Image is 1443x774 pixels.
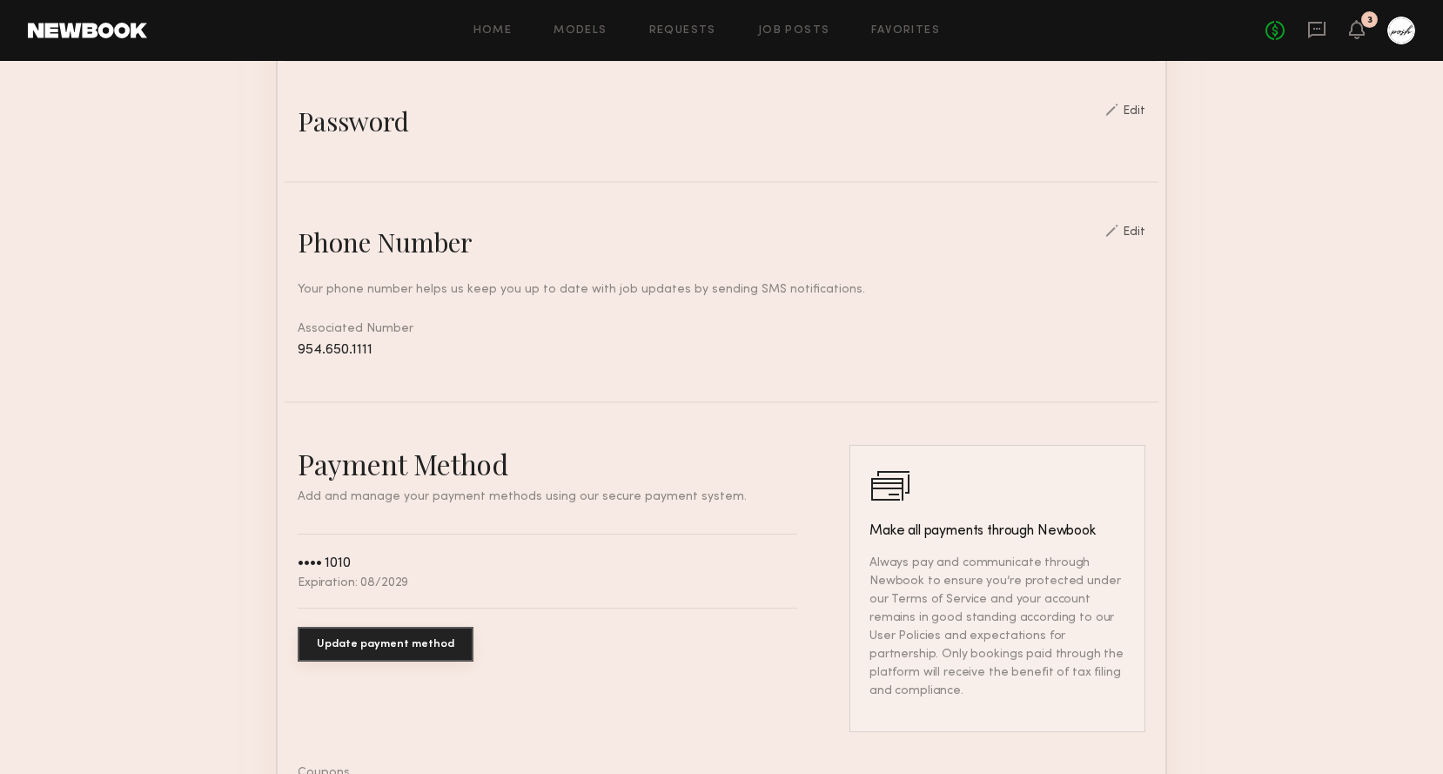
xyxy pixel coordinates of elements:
[298,343,372,357] span: 954.650.1111
[298,491,797,503] p: Add and manage your payment methods using our secure payment system.
[758,25,830,37] a: Job Posts
[298,280,1145,299] div: Your phone number helps us keep you up to date with job updates by sending SMS notifications.
[869,521,1125,542] h3: Make all payments through Newbook
[298,627,473,662] button: Update payment method
[298,320,1145,360] div: Associated Number
[1123,105,1145,118] div: Edit
[298,225,473,259] div: Phone Number
[871,25,940,37] a: Favorites
[1367,16,1373,25] div: 3
[869,554,1125,700] p: Always pay and communicate through Newbook to ensure you’re protected under our Terms of Service ...
[298,577,408,589] div: Expiration: 08/2029
[298,104,409,138] div: Password
[554,25,607,37] a: Models
[298,445,797,482] h2: Payment Method
[649,25,716,37] a: Requests
[1123,226,1145,239] div: Edit
[473,25,513,37] a: Home
[298,556,351,571] div: •••• 1010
